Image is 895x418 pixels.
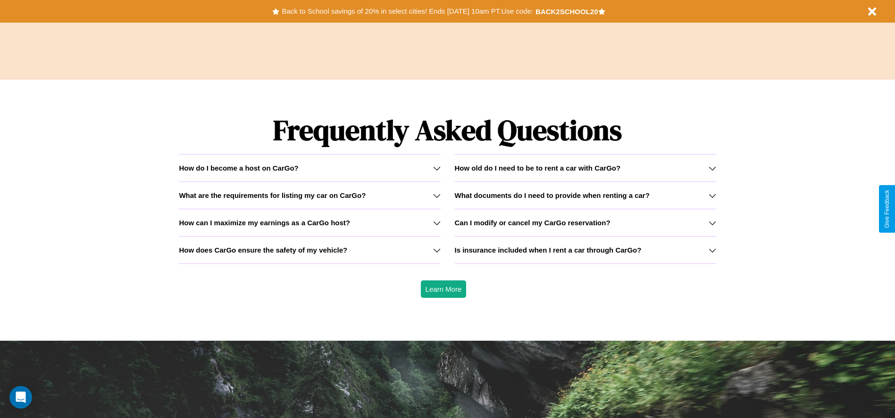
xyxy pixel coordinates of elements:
[279,5,535,18] button: Back to School savings of 20% in select cities! Ends [DATE] 10am PT.Use code:
[179,106,716,154] h1: Frequently Asked Questions
[9,386,32,409] div: Open Intercom Messenger
[179,191,366,199] h3: What are the requirements for listing my car on CarGo?
[455,219,611,227] h3: Can I modify or cancel my CarGo reservation?
[179,219,350,227] h3: How can I maximize my earnings as a CarGo host?
[535,8,598,16] b: BACK2SCHOOL20
[179,164,298,172] h3: How do I become a host on CarGo?
[421,280,467,298] button: Learn More
[179,246,347,254] h3: How does CarGo ensure the safety of my vehicle?
[455,246,642,254] h3: Is insurance included when I rent a car through CarGo?
[455,191,650,199] h3: What documents do I need to provide when renting a car?
[884,190,890,228] div: Give Feedback
[455,164,621,172] h3: How old do I need to be to rent a car with CarGo?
